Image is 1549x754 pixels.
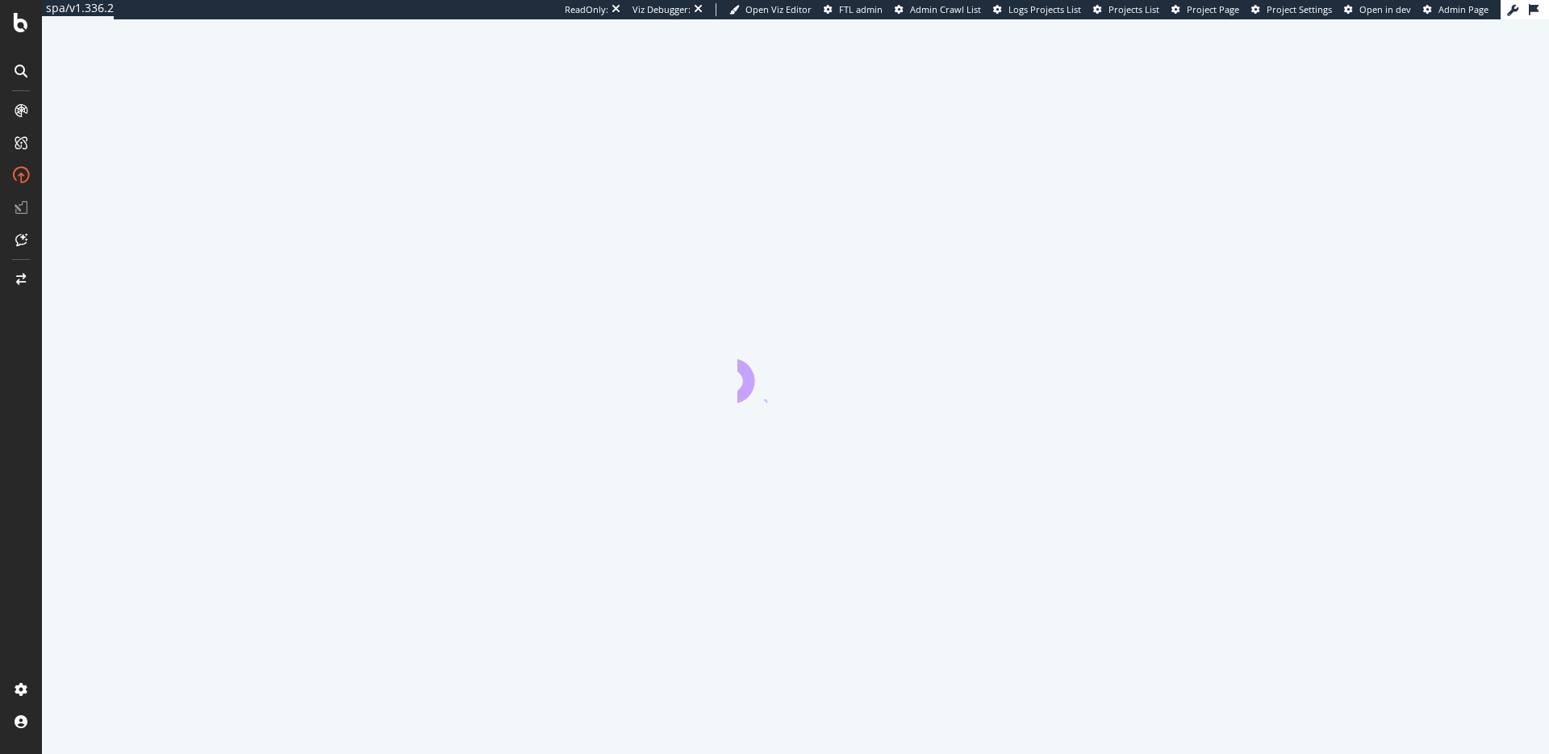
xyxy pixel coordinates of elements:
a: Projects List [1093,3,1159,16]
a: Open Viz Editor [729,3,812,16]
span: Admin Page [1438,3,1488,15]
div: ReadOnly: [565,3,608,16]
a: Project Page [1171,3,1239,16]
span: FTL admin [839,3,883,15]
a: Admin Crawl List [895,3,981,16]
span: Project Settings [1267,3,1332,15]
span: Admin Crawl List [910,3,981,15]
div: Viz Debugger: [633,3,691,16]
span: Open in dev [1359,3,1411,15]
span: Open Viz Editor [745,3,812,15]
span: Logs Projects List [1008,3,1081,15]
a: FTL admin [824,3,883,16]
a: Project Settings [1251,3,1332,16]
div: animation [737,345,854,403]
a: Open in dev [1344,3,1411,16]
a: Logs Projects List [993,3,1081,16]
span: Project Page [1187,3,1239,15]
a: Admin Page [1423,3,1488,16]
span: Projects List [1109,3,1159,15]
